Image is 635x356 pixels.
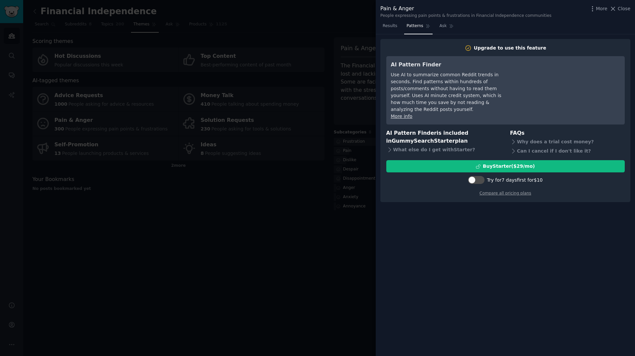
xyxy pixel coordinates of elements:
div: Upgrade to use this feature [474,45,546,52]
a: More info [391,114,412,119]
span: Patterns [406,23,423,29]
div: Buy Starter ($ 29 /mo ) [483,163,535,170]
h3: AI Pattern Finder is included in plan [386,129,501,145]
span: Ask [440,23,447,29]
a: Patterns [404,21,432,34]
span: Close [618,5,630,12]
div: Pain & Anger [380,5,552,13]
div: What else do I get with Starter ? [386,145,501,155]
button: More [589,5,608,12]
iframe: YouTube video player [521,61,620,110]
div: Why does a trial cost money? [510,137,625,146]
a: Compare all pricing plans [480,191,531,196]
span: Results [383,23,397,29]
div: People expressing pain points & frustrations in Financial Independence communities [380,13,552,19]
a: Ask [437,21,456,34]
a: Results [380,21,400,34]
div: Use AI to summarize common Reddit trends in seconds. Find patterns within hundreds of posts/comme... [391,71,512,113]
div: Try for 7 days first for $10 [487,177,542,184]
span: More [596,5,608,12]
h3: FAQs [510,129,625,137]
button: Close [610,5,630,12]
span: GummySearch Starter [392,138,455,144]
button: BuyStarter($29/mo) [386,160,625,172]
h3: AI Pattern Finder [391,61,512,69]
div: Can I cancel if I don't like it? [510,146,625,156]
